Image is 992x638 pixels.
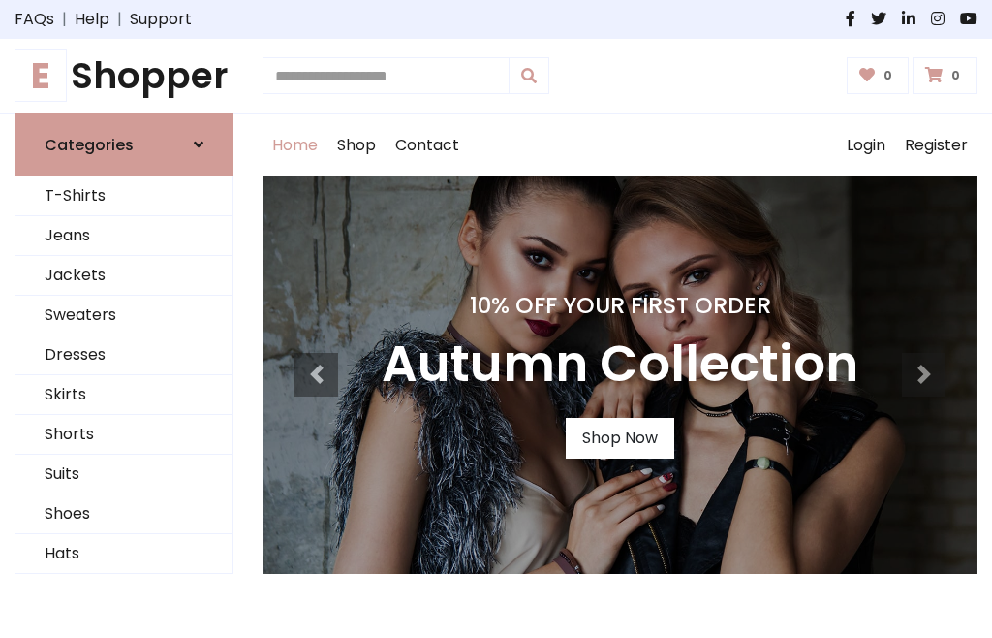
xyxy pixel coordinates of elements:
a: Shop Now [566,418,674,459]
a: Support [130,8,192,31]
a: Jackets [15,256,232,296]
h4: 10% Off Your First Order [382,292,858,319]
a: Shop [327,114,386,176]
h1: Shopper [15,54,233,98]
span: | [109,8,130,31]
a: Help [75,8,109,31]
a: Register [895,114,977,176]
a: Skirts [15,375,232,415]
a: FAQs [15,8,54,31]
h3: Autumn Collection [382,335,858,395]
a: 0 [913,57,977,94]
a: Suits [15,455,232,494]
a: T-Shirts [15,176,232,216]
a: Home [263,114,327,176]
a: Shorts [15,415,232,455]
a: Categories [15,113,233,176]
a: Hats [15,534,232,574]
span: 0 [879,67,897,84]
span: | [54,8,75,31]
a: Sweaters [15,296,232,335]
a: EShopper [15,54,233,98]
span: E [15,49,67,102]
a: Dresses [15,335,232,375]
a: Jeans [15,216,232,256]
a: Contact [386,114,469,176]
span: 0 [946,67,965,84]
h6: Categories [45,136,134,154]
a: Login [837,114,895,176]
a: 0 [847,57,910,94]
a: Shoes [15,494,232,534]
